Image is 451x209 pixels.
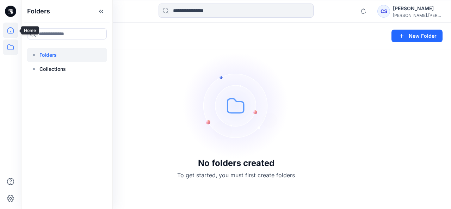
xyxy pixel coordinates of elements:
[39,51,57,59] p: Folders
[39,65,66,73] p: Collections
[393,4,442,13] div: [PERSON_NAME]
[198,158,274,168] h3: No folders created
[393,13,442,18] div: [PERSON_NAME].[PERSON_NAME]@blac...
[391,30,443,42] button: New Folder
[377,5,390,18] div: CS
[177,171,295,179] p: To get started, you must first create folders
[183,53,289,158] img: empty-folders.svg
